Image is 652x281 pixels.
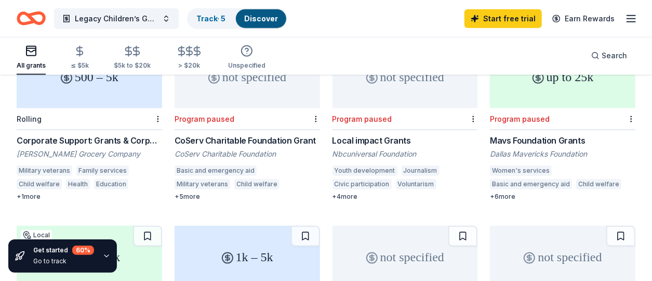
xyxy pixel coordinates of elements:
[114,41,151,75] button: $5k to $20k
[75,12,158,25] span: Legacy Children’s Garden
[17,46,162,201] a: 500 – 5kLocalRollingCorporate Support: Grants & Corporate Donations[PERSON_NAME] Grocery CompanyM...
[21,230,52,240] div: Local
[33,257,94,265] div: Go to track
[396,179,436,189] div: Voluntarism
[490,114,550,123] div: Program paused
[175,193,320,201] div: + 5 more
[228,61,265,70] div: Unspecified
[17,41,46,75] button: All grants
[187,8,287,29] button: Track· 5Discover
[464,9,542,28] a: Start free trial
[332,149,478,159] div: Nbcuniversal Foundation
[17,193,162,201] div: + 1 more
[17,6,46,31] a: Home
[17,46,162,108] div: 500 – 5k
[175,114,234,123] div: Program paused
[17,149,162,159] div: [PERSON_NAME] Grocery Company
[71,41,89,75] button: ≤ $5k
[576,179,621,189] div: Child welfare
[17,61,46,70] div: All grants
[175,179,230,189] div: Military veterans
[332,46,478,201] a: not specifiedProgram pausedLocal impact GrantsNbcuniversal FoundationYouth developmentJournalismC...
[71,61,89,70] div: ≤ $5k
[196,14,225,23] a: Track· 5
[66,179,90,189] div: Health
[490,193,635,201] div: + 6 more
[33,246,94,255] div: Get started
[332,46,478,108] div: not specified
[17,134,162,147] div: Corporate Support: Grants & Corporate Donations
[176,61,203,70] div: > $20k
[175,165,257,176] div: Basic and emergency aid
[234,179,280,189] div: Child welfare
[332,179,392,189] div: Civic participation
[602,49,627,62] span: Search
[332,114,392,123] div: Program paused
[332,165,397,176] div: Youth development
[490,149,635,159] div: Dallas Mavericks Foundation
[17,179,62,189] div: Child welfare
[17,165,72,176] div: Military veterans
[175,46,320,108] div: not specified
[546,9,621,28] a: Earn Rewards
[72,246,94,255] div: 60 %
[228,41,265,75] button: Unspecified
[76,165,129,176] div: Family services
[175,134,320,147] div: CoServ Charitable Foundation Grant
[114,61,151,70] div: $5k to $20k
[402,165,440,176] div: Journalism
[490,46,635,108] div: up to 25k
[94,179,128,189] div: Education
[490,179,572,189] div: Basic and emergency aid
[244,14,278,23] a: Discover
[54,8,179,29] button: Legacy Children’s Garden
[332,134,478,147] div: Local impact Grants
[490,165,552,176] div: Women's services
[332,193,478,201] div: + 4 more
[490,134,635,147] div: Mavs Foundation Grants
[17,114,42,123] div: Rolling
[175,46,320,201] a: not specifiedLocalProgram pausedCoServ Charitable Foundation GrantCoServ Charitable FoundationBas...
[583,45,635,66] button: Search
[490,46,635,201] a: up to 25kLocalProgram pausedMavs Foundation GrantsDallas Mavericks FoundationWomen's servicesBasi...
[176,41,203,75] button: > $20k
[175,149,320,159] div: CoServ Charitable Foundation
